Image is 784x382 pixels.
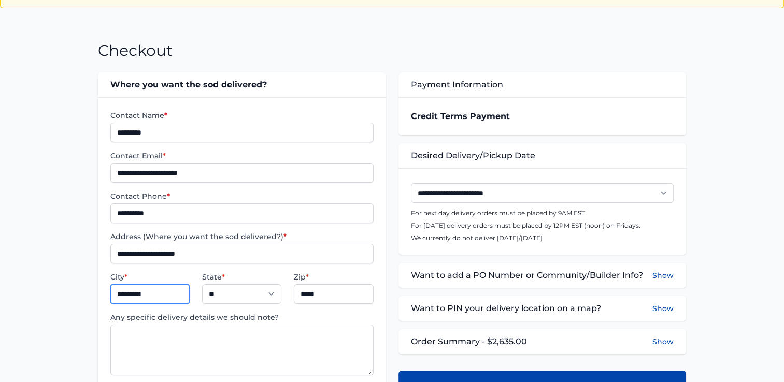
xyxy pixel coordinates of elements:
[411,222,674,230] p: For [DATE] delivery orders must be placed by 12PM EST (noon) on Fridays.
[294,272,373,282] label: Zip
[652,269,674,282] button: Show
[652,302,674,315] button: Show
[202,272,281,282] label: State
[411,302,601,315] span: Want to PIN your delivery location on a map?
[110,110,373,121] label: Contact Name
[411,234,674,242] p: We currently do not deliver [DATE]/[DATE]
[110,151,373,161] label: Contact Email
[110,272,190,282] label: City
[652,336,674,347] button: Show
[98,72,386,97] div: Where you want the sod delivered?
[110,191,373,201] label: Contact Phone
[98,41,173,60] h1: Checkout
[411,335,527,348] span: Order Summary - $2,635.00
[411,269,643,282] span: Want to add a PO Number or Community/Builder Info?
[110,312,373,322] label: Any specific delivery details we should note?
[411,209,674,217] p: For next day delivery orders must be placed by 9AM EST
[411,111,510,121] strong: Credit Terms Payment
[110,231,373,242] label: Address (Where you want the sod delivered?)
[398,72,686,97] div: Payment Information
[398,143,686,168] div: Desired Delivery/Pickup Date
